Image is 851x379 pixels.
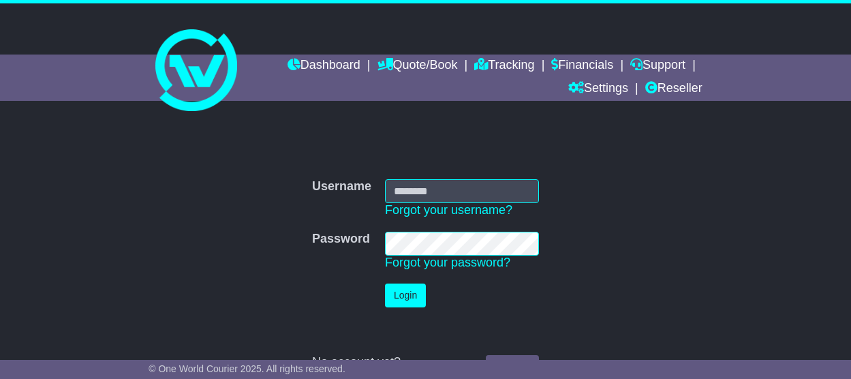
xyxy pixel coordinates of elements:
[630,55,685,78] a: Support
[312,179,371,194] label: Username
[385,256,510,269] a: Forgot your password?
[568,78,628,101] a: Settings
[312,232,370,247] label: Password
[377,55,458,78] a: Quote/Book
[149,363,345,374] span: © One World Courier 2025. All rights reserved.
[551,55,613,78] a: Financials
[312,355,539,370] div: No account yet?
[486,355,539,379] a: Register
[474,55,534,78] a: Tracking
[645,78,702,101] a: Reseller
[288,55,360,78] a: Dashboard
[385,203,512,217] a: Forgot your username?
[385,284,426,307] button: Login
